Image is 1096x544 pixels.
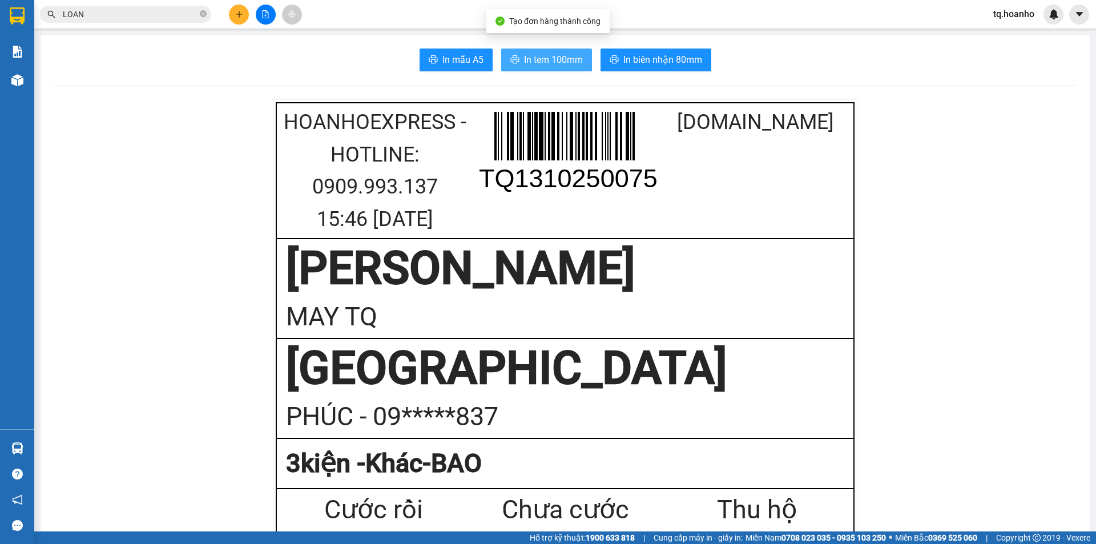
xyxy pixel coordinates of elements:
[623,53,702,67] span: In biên nhận 80mm
[643,531,645,544] span: |
[1049,9,1059,19] img: icon-new-feature
[10,10,27,22] span: Gửi:
[10,7,25,25] img: logo-vxr
[610,55,619,66] span: printer
[442,53,483,67] span: In mẫu A5
[288,10,296,18] span: aim
[1074,9,1085,19] span: caret-down
[235,10,243,18] span: plus
[660,106,851,139] div: [DOMAIN_NAME]
[282,5,302,25] button: aim
[261,10,269,18] span: file-add
[11,442,23,454] img: warehouse-icon
[109,11,136,23] span: Nhận:
[12,520,23,531] span: message
[510,55,519,66] span: printer
[10,10,101,35] div: [PERSON_NAME]
[11,46,23,58] img: solution-icon
[986,531,988,544] span: |
[286,240,844,297] div: [PERSON_NAME]
[479,164,658,193] text: TQ1310250075
[286,340,844,397] div: [GEOGRAPHIC_DATA]
[984,7,1043,21] span: tq.hoanho
[420,49,493,71] button: printerIn mẫu A5
[586,533,635,542] strong: 1900 633 818
[200,10,207,17] span: close-circle
[746,531,886,544] span: Miền Nam
[10,35,101,49] div: KIỀU
[63,8,198,21] input: Tìm tên, số ĐT hoặc mã đơn
[509,17,601,26] span: Tạo đơn hàng thành công
[11,74,23,86] img: warehouse-icon
[654,531,743,544] span: Cung cấp máy in - giấy in:
[530,531,635,544] span: Hỗ trợ kỹ thuật:
[47,10,55,18] span: search
[109,37,187,51] div: HIỂN
[103,58,119,74] span: SL
[10,59,187,73] div: Tên hàng: HỘP ( : 1 )
[12,469,23,479] span: question-circle
[781,533,886,542] strong: 0708 023 035 - 0935 103 250
[429,55,438,66] span: printer
[229,5,249,25] button: plus
[469,490,661,530] div: Chưa cước
[277,490,469,530] div: Cước rồi
[895,531,977,544] span: Miền Bắc
[286,297,844,337] div: MAY TQ
[928,533,977,542] strong: 0369 525 060
[601,49,711,71] button: printerIn biên nhận 80mm
[1033,534,1041,542] span: copyright
[524,53,583,67] span: In tem 100mm
[889,535,892,540] span: ⚪️
[109,10,187,37] div: TÂN PHÚ
[501,49,592,71] button: printerIn tem 100mm
[286,444,844,484] div: 3 kiện - Khác-BAO
[280,106,470,235] div: HoaNhoExpress - Hotline: 0909.993.137 15:46 [DATE]
[200,9,207,20] span: close-circle
[661,490,853,530] div: Thu hộ
[495,17,505,26] span: check-circle
[12,494,23,505] span: notification
[10,73,187,87] div: Ghi chú:
[1069,5,1089,25] button: caret-down
[46,74,53,86] span: C
[256,5,276,25] button: file-add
